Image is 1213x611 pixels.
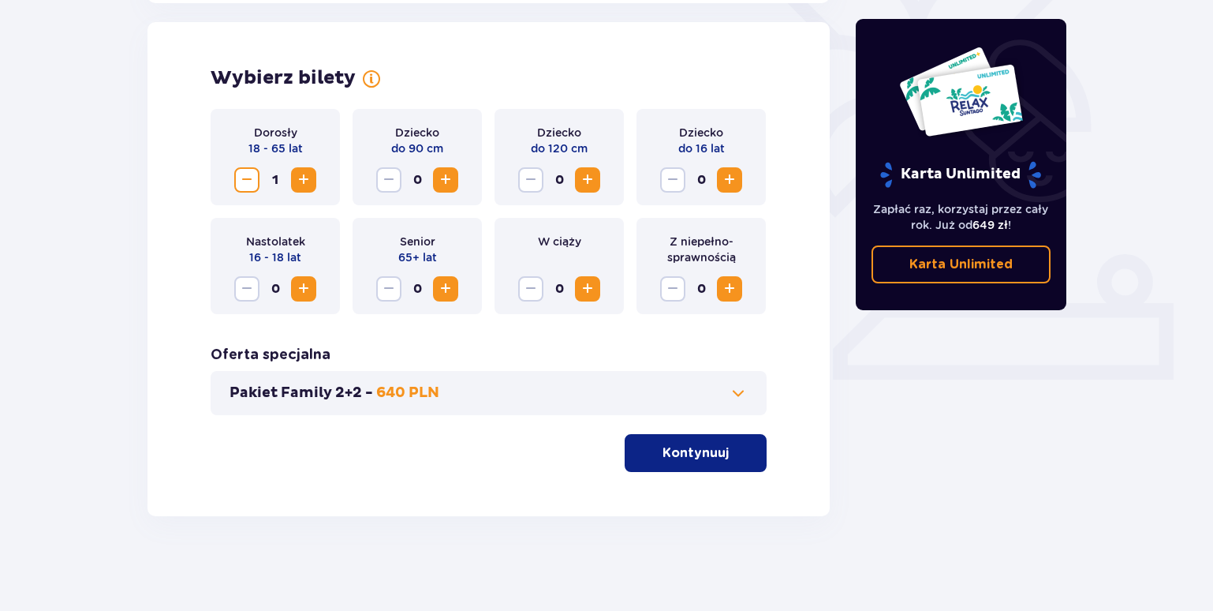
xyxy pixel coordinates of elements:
[263,276,288,302] span: 0
[433,276,458,302] button: Zwiększ
[547,167,572,193] span: 0
[518,167,543,193] button: Zmniejsz
[234,276,259,302] button: Zmniejsz
[211,66,356,90] h2: Wybierz bilety
[879,161,1043,189] p: Karta Unlimited
[717,167,742,193] button: Zwiększ
[376,167,401,193] button: Zmniejsz
[249,249,301,265] p: 16 - 18 lat
[211,346,330,365] h3: Oferta specjalna
[254,125,297,141] p: Dorosły
[871,201,1051,233] p: Zapłać raz, korzystaj przez cały rok. Już od !
[660,167,685,193] button: Zmniejsz
[246,234,305,249] p: Nastolatek
[531,141,588,156] p: do 120 cm
[679,125,723,141] p: Dziecko
[395,125,439,141] p: Dziecko
[871,246,1051,283] a: Karta Unlimited
[230,384,748,403] button: Pakiet Family 2+2 -640 PLN
[400,234,435,249] p: Senior
[689,167,714,193] span: 0
[898,46,1024,137] img: Dwie karty całoroczne do Suntago z napisem 'UNLIMITED RELAX', na białym tle z tropikalnymi liśćmi...
[230,384,373,403] p: Pakiet Family 2+2 -
[649,234,753,265] p: Z niepełno­sprawnością
[234,167,259,193] button: Zmniejsz
[398,249,437,265] p: 65+ lat
[391,141,443,156] p: do 90 cm
[625,434,767,472] button: Kontynuuj
[433,167,458,193] button: Zwiększ
[538,234,581,249] p: W ciąży
[537,125,581,141] p: Dziecko
[405,167,430,193] span: 0
[376,276,401,302] button: Zmniejsz
[660,276,685,302] button: Zmniejsz
[689,276,714,302] span: 0
[263,167,288,193] span: 1
[575,167,600,193] button: Zwiększ
[972,219,1008,231] span: 649 zł
[248,141,303,156] p: 18 - 65 lat
[678,141,725,156] p: do 16 lat
[291,167,316,193] button: Zwiększ
[662,444,729,462] p: Kontynuuj
[291,276,316,302] button: Zwiększ
[575,276,600,302] button: Zwiększ
[518,276,543,302] button: Zmniejsz
[547,276,572,302] span: 0
[405,276,430,302] span: 0
[717,276,742,302] button: Zwiększ
[909,256,1013,273] p: Karta Unlimited
[376,384,439,403] p: 640 PLN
